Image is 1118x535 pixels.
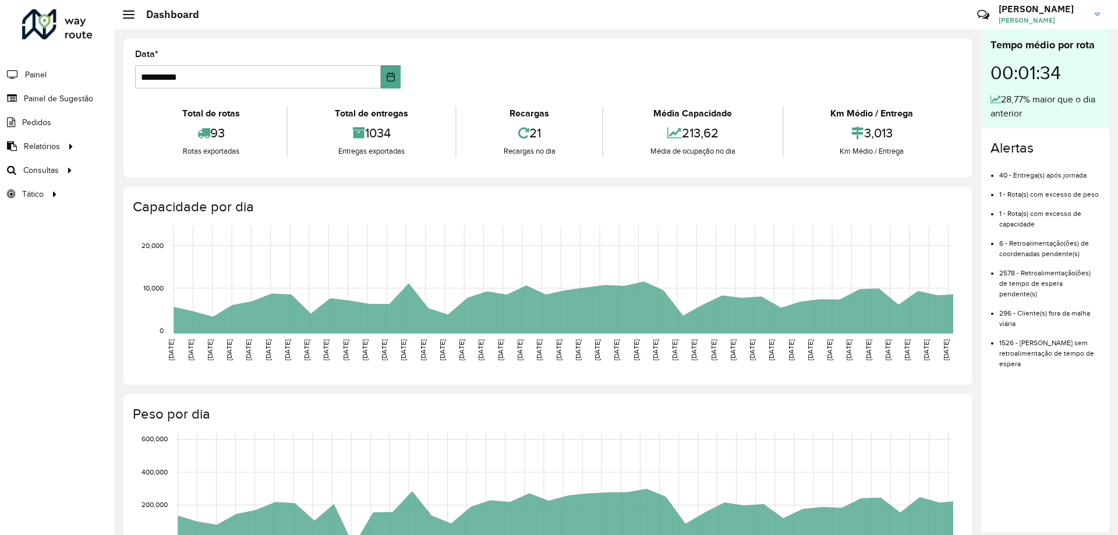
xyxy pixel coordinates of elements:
text: 600,000 [141,435,168,443]
button: Choose Date [381,65,401,88]
li: 2578 - Retroalimentação(ões) de tempo de espera pendente(s) [999,259,1100,299]
text: [DATE] [690,339,698,360]
span: Pedidos [22,116,51,129]
text: [DATE] [729,339,737,360]
text: [DATE] [419,339,427,360]
text: [DATE] [380,339,388,360]
div: 28,77% maior que o dia anterior [990,93,1100,121]
li: 296 - Cliente(s) fora da malha viária [999,299,1100,329]
text: [DATE] [826,339,833,360]
text: [DATE] [245,339,252,360]
text: [DATE] [342,339,349,360]
div: Tempo médio por rota [990,37,1100,53]
div: Recargas no dia [459,146,599,157]
text: [DATE] [206,339,214,360]
h3: [PERSON_NAME] [999,3,1086,15]
text: [DATE] [652,339,659,360]
text: 0 [160,327,164,334]
span: Tático [22,188,44,200]
text: [DATE] [903,339,911,360]
label: Data [135,47,158,61]
text: [DATE] [845,339,852,360]
span: Painel [25,69,47,81]
div: 3,013 [787,121,957,146]
h4: Peso por dia [133,406,960,423]
div: Total de rotas [138,107,284,121]
text: [DATE] [284,339,291,360]
text: [DATE] [710,339,717,360]
text: [DATE] [264,339,272,360]
text: [DATE] [632,339,640,360]
span: Relatórios [24,140,60,153]
text: [DATE] [167,339,175,360]
text: [DATE] [497,339,504,360]
text: [DATE] [884,339,891,360]
text: [DATE] [767,339,775,360]
h2: Dashboard [135,8,199,21]
a: Contato Rápido [971,2,996,27]
div: 213,62 [606,121,779,146]
text: [DATE] [303,339,310,360]
div: Média de ocupação no dia [606,146,779,157]
text: [DATE] [187,339,194,360]
li: 1 - Rota(s) com excesso de capacidade [999,200,1100,229]
div: Recargas [459,107,599,121]
div: Entregas exportadas [291,146,452,157]
text: [DATE] [942,339,950,360]
text: [DATE] [225,339,233,360]
text: [DATE] [922,339,930,360]
text: [DATE] [458,339,465,360]
span: Consultas [23,164,59,176]
text: [DATE] [361,339,369,360]
text: [DATE] [438,339,446,360]
h4: Capacidade por dia [133,199,960,215]
text: [DATE] [574,339,582,360]
text: [DATE] [322,339,330,360]
text: [DATE] [671,339,678,360]
text: [DATE] [865,339,872,360]
text: [DATE] [535,339,543,360]
text: [DATE] [613,339,620,360]
span: Painel de Sugestão [24,93,93,105]
div: 93 [138,121,284,146]
text: 400,000 [141,468,168,476]
li: 1526 - [PERSON_NAME] sem retroalimentação de tempo de espera [999,329,1100,369]
div: 1034 [291,121,452,146]
text: [DATE] [477,339,484,360]
div: Km Médio / Entrega [787,107,957,121]
div: Rotas exportadas [138,146,284,157]
text: [DATE] [787,339,795,360]
text: [DATE] [399,339,407,360]
text: 200,000 [141,501,168,509]
li: 6 - Retroalimentação(ões) de coordenadas pendente(s) [999,229,1100,259]
li: 1 - Rota(s) com excesso de peso [999,180,1100,200]
div: Km Médio / Entrega [787,146,957,157]
text: 10,000 [143,284,164,292]
text: 20,000 [141,242,164,249]
text: [DATE] [516,339,523,360]
div: Média Capacidade [606,107,779,121]
text: [DATE] [748,339,756,360]
text: [DATE] [593,339,601,360]
text: [DATE] [806,339,814,360]
span: [PERSON_NAME] [999,15,1086,26]
div: 21 [459,121,599,146]
text: [DATE] [555,339,562,360]
div: Total de entregas [291,107,452,121]
div: 00:01:34 [990,53,1100,93]
h4: Alertas [990,140,1100,157]
li: 40 - Entrega(s) após jornada [999,161,1100,180]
